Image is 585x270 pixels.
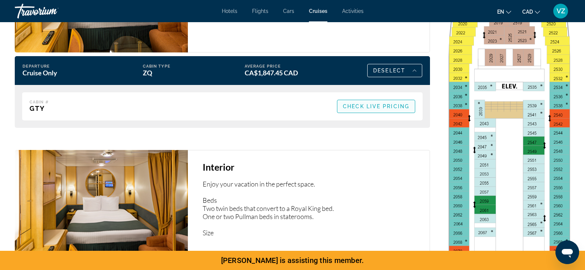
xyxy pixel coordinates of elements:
a: Hotels [222,8,237,14]
div: CA$1,847.45 CAD [245,69,321,77]
button: Change language [497,6,511,17]
span: VZ [557,7,565,15]
span: en [497,9,504,15]
a: Cars [283,8,294,14]
div: Departure [23,64,117,69]
button: User Menu [551,3,570,19]
span: Check Live Pricing [343,103,409,109]
div: GTY [30,105,49,112]
iframe: Button to launch messaging window [555,240,579,264]
div: Cabin # [30,100,49,105]
div: ZQ [143,69,219,77]
img: 1616698090.jpg [15,150,188,265]
button: Change currency [522,6,540,17]
div: Average Price [245,64,321,69]
a: Activities [342,8,364,14]
h3: Interior [203,161,422,172]
a: Travorium [15,1,89,21]
div: Cabin Type [143,64,219,69]
span: Deselect [373,68,405,74]
span: CAD [522,9,533,15]
button: Check Live Pricing [337,100,415,113]
p: Enjoy your vacation in the perfect space. Beds Two twin beds that convert to a Royal King bed. On... [203,180,422,235]
div: Cruise Only [23,69,117,77]
a: Flights [252,8,268,14]
button: Deselect [367,64,422,77]
a: Cruises [309,8,327,14]
span: [PERSON_NAME] is assisting this member. [221,256,364,265]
